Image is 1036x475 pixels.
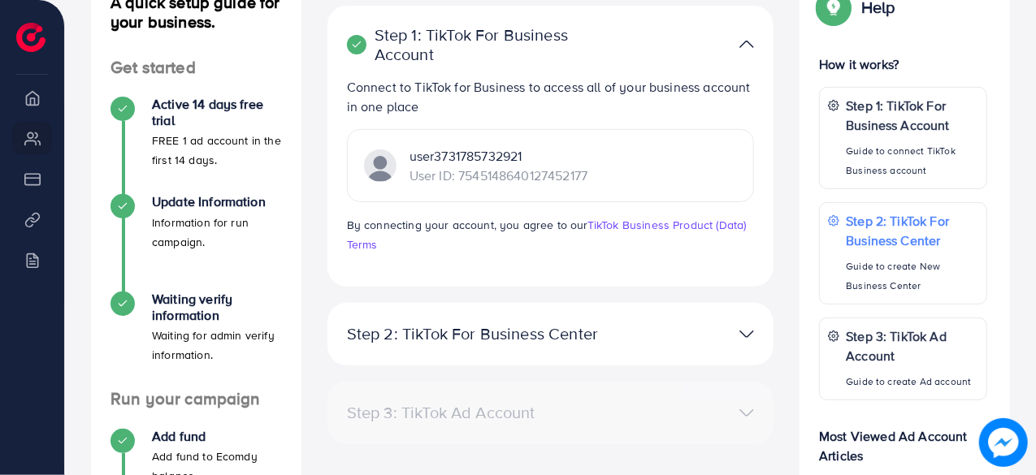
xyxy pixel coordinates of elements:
h4: Active 14 days free trial [152,97,282,127]
h4: Run your campaign [91,389,301,409]
p: Most Viewed Ad Account Articles [819,413,987,465]
p: Guide to create New Business Center [846,257,978,296]
p: User ID: 7545148640127452177 [410,166,587,185]
p: FREE 1 ad account in the first 14 days. [152,131,282,170]
p: Connect to TikTok for Business to access all of your business account in one place [347,77,755,116]
p: Step 1: TikTok For Business Account [347,25,610,64]
p: Step 2: TikTok For Business Center [347,324,610,343]
p: Step 3: TikTok Ad Account [846,326,978,365]
a: TikTok Business Product (Data) Terms [347,217,747,253]
p: Waiting for admin verify information. [152,326,282,365]
p: Guide to create Ad account [846,372,978,391]
p: Step 1: TikTok For Business Account [846,96,978,135]
li: Update Information [91,194,301,291]
img: TikTok partner [364,149,397,182]
img: image [979,418,1028,467]
p: By connecting your account, you agree to our [347,215,755,254]
p: user3731785732921 [410,146,587,166]
img: TikTok partner [739,32,754,56]
p: How it works? [819,54,987,74]
p: Information for run campaign. [152,213,282,252]
h4: Add fund [152,429,282,444]
h4: Waiting verify information [152,291,282,322]
img: logo [16,23,46,52]
h4: Update Information [152,194,282,209]
img: TikTok partner [739,322,754,346]
li: Waiting verify information [91,291,301,389]
h4: Get started [91,58,301,78]
p: Guide to connect TikTok Business account [846,141,978,180]
li: Active 14 days free trial [91,97,301,194]
p: Step 2: TikTok For Business Center [846,211,978,250]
